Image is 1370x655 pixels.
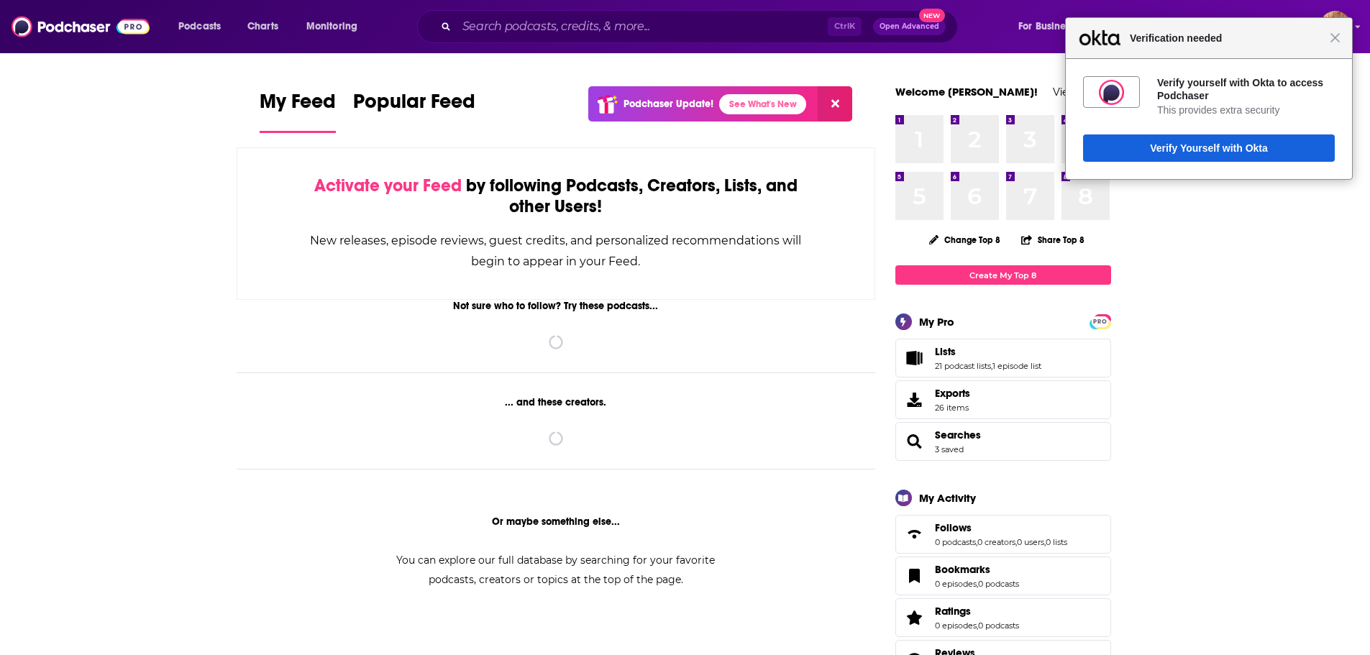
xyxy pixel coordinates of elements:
[237,516,876,528] div: Or maybe something else...
[237,396,876,408] div: ... and these creators.
[873,18,946,35] button: Open AdvancedNew
[977,579,978,589] span: ,
[992,361,1041,371] a: 1 episode list
[895,422,1111,461] span: Searches
[977,620,978,631] span: ,
[1330,32,1341,43] span: Close
[935,563,990,576] span: Bookmarks
[306,17,357,37] span: Monitoring
[935,429,981,441] a: Searches
[935,521,1067,534] a: Follows
[895,85,1038,99] a: Welcome [PERSON_NAME]!
[1157,104,1335,116] div: This provides extra security
[935,403,970,413] span: 26 items
[895,380,1111,419] a: Exports
[296,15,376,38] button: open menu
[895,265,1111,285] a: Create My Top 8
[431,10,972,43] div: Search podcasts, credits, & more...
[935,444,964,454] a: 3 saved
[900,608,929,628] a: Ratings
[1244,14,1269,39] a: Show notifications dropdown
[1199,17,1223,37] span: More
[935,345,1041,358] a: Lists
[919,9,945,22] span: New
[1015,537,1017,547] span: ,
[935,387,970,400] span: Exports
[880,23,939,30] span: Open Advanced
[1008,15,1093,38] button: open menu
[978,579,1019,589] a: 0 podcasts
[237,300,876,312] div: Not sure who to follow? Try these podcasts...
[260,89,336,133] a: My Feed
[1123,29,1330,47] span: Verification needed
[1092,316,1109,326] a: PRO
[935,521,972,534] span: Follows
[921,231,1010,249] button: Change Top 8
[1083,134,1335,162] button: Verify Yourself with Okta
[935,537,976,547] a: 0 podcasts
[895,339,1111,377] span: Lists
[1044,537,1046,547] span: ,
[178,17,221,37] span: Podcasts
[900,431,929,452] a: Searches
[353,89,475,133] a: Popular Feed
[1320,11,1351,42] img: User Profile
[978,620,1019,631] a: 0 podcasts
[309,230,803,272] div: New releases, episode reviews, guest credits, and personalized recommendations will begin to appe...
[1018,17,1075,37] span: For Business
[935,605,971,618] span: Ratings
[624,98,713,110] p: Podchaser Update!
[1046,537,1067,547] a: 0 lists
[1157,76,1335,102] div: Verify yourself with Okta to access Podchaser
[976,537,977,547] span: ,
[900,566,929,586] a: Bookmarks
[1020,226,1085,254] button: Share Top 8
[935,563,1019,576] a: Bookmarks
[309,175,803,217] div: by following Podcasts, Creators, Lists, and other Users!
[895,515,1111,554] span: Follows
[895,556,1111,595] span: Bookmarks
[935,605,1019,618] a: Ratings
[935,345,956,358] span: Lists
[457,15,828,38] input: Search podcasts, credits, & more...
[1053,85,1111,99] a: View Profile
[719,94,806,114] a: See What's New
[919,491,976,505] div: My Activity
[1092,316,1109,327] span: PRO
[900,390,929,410] span: Exports
[977,537,1015,547] a: 0 creators
[1090,15,1189,38] button: open menu
[919,315,954,329] div: My Pro
[1320,11,1351,42] span: Logged in as hratnayake
[12,13,150,40] img: Podchaser - Follow, Share and Rate Podcasts
[900,348,929,368] a: Lists
[1099,17,1168,37] span: For Podcasters
[1099,80,1124,105] img: fs0oxmdw6qRKA8IYC697
[935,620,977,631] a: 0 episodes
[1280,14,1302,39] a: Show notifications dropdown
[353,89,475,122] span: Popular Feed
[168,15,239,38] button: open menu
[247,17,278,37] span: Charts
[314,175,462,196] span: Activate your Feed
[935,579,977,589] a: 0 episodes
[935,361,991,371] a: 21 podcast lists
[379,551,733,590] div: You can explore our full database by searching for your favorite podcasts, creators or topics at ...
[991,361,992,371] span: ,
[1320,11,1351,42] button: Show profile menu
[1017,537,1044,547] a: 0 users
[260,89,336,122] span: My Feed
[895,598,1111,637] span: Ratings
[1189,15,1241,38] button: open menu
[828,17,862,36] span: Ctrl K
[900,524,929,544] a: Follows
[238,15,287,38] a: Charts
